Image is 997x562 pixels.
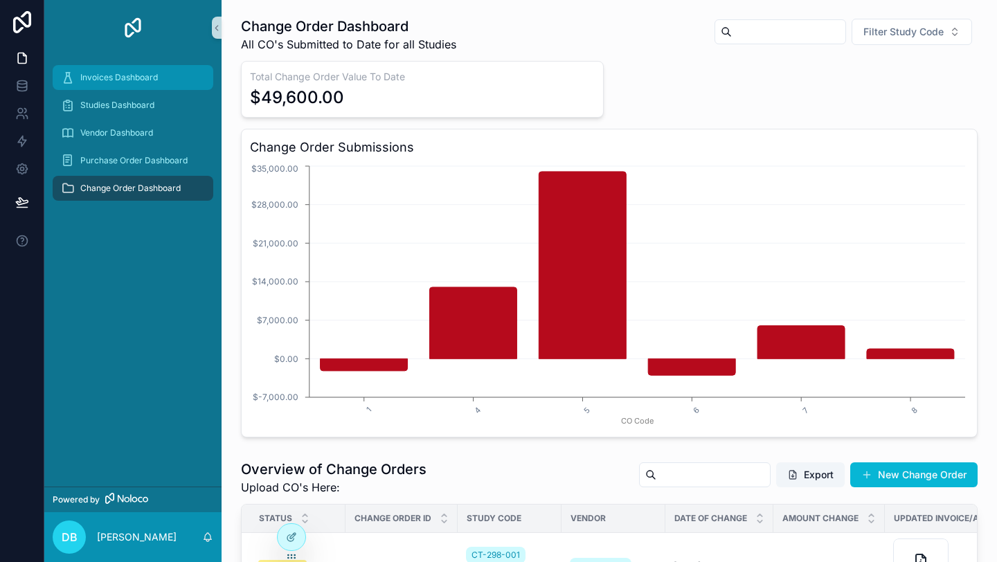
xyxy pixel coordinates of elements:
[80,72,158,83] span: Invoices Dashboard
[241,17,456,36] h1: Change Order Dashboard
[582,406,592,416] text: 5
[274,354,298,364] tspan: $0.00
[354,513,431,524] span: Change Order ID
[80,183,181,194] span: Change Order Dashboard
[782,513,859,524] span: Amount Change
[472,406,483,416] text: 4
[252,276,298,287] tspan: $14,000.00
[53,494,100,505] span: Powered by
[852,19,972,45] button: Select Button
[241,36,456,53] span: All CO's Submitted to Date for all Studies
[53,120,213,145] a: Vendor Dashboard
[250,87,344,109] div: $49,600.00
[800,406,810,415] text: 7
[251,199,298,210] tspan: $28,000.00
[80,127,153,138] span: Vendor Dashboard
[62,529,78,545] span: DB
[257,315,298,325] tspan: $7,000.00
[53,176,213,201] a: Change Order Dashboard
[364,406,373,415] text: 1
[471,550,520,561] span: CT-298-001
[241,460,426,479] h1: Overview of Change Orders
[863,25,944,39] span: Filter Study Code
[44,487,222,512] a: Powered by
[251,163,298,174] tspan: $35,000.00
[250,138,969,157] h3: Change Order Submissions
[259,513,292,524] span: Status
[850,462,978,487] button: New Change Order
[97,530,177,544] p: [PERSON_NAME]
[53,148,213,173] a: Purchase Order Dashboard
[467,513,521,524] span: Study Code
[910,406,920,416] text: 8
[241,479,426,496] span: Upload CO's Here:
[253,238,298,248] tspan: $21,000.00
[621,416,654,426] tspan: CO Code
[53,93,213,118] a: Studies Dashboard
[571,513,606,524] span: Vendor
[80,155,188,166] span: Purchase Order Dashboard
[776,462,845,487] button: Export
[80,100,154,111] span: Studies Dashboard
[250,70,595,84] h3: Total Change Order Value To Date
[691,406,701,416] text: 6
[250,163,969,428] div: chart
[44,55,222,219] div: scrollable content
[53,65,213,90] a: Invoices Dashboard
[674,513,747,524] span: Date of Change
[122,17,144,39] img: App logo
[253,392,298,402] tspan: $-7,000.00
